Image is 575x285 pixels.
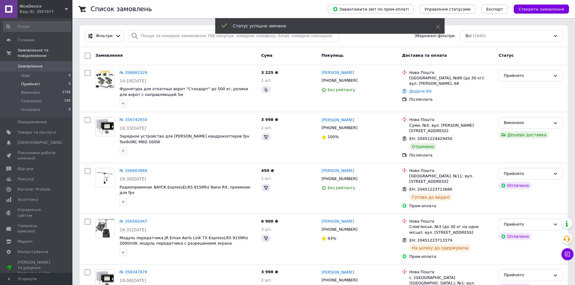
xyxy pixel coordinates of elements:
[514,5,569,14] button: Створити замовлення
[3,21,71,32] input: Пошук
[486,7,503,11] span: Експорт
[21,107,40,112] span: Оплачені
[320,124,359,132] div: [PHONE_NUMBER]
[409,194,452,201] div: Готово до видачі
[18,187,50,192] span: Каталог ProSale
[321,70,354,76] a: [PERSON_NAME]
[402,53,447,58] span: Доставка та оплата
[261,125,272,130] span: 2 шт.
[320,175,359,183] div: [PHONE_NUMBER]
[561,248,573,260] button: Чат з покупцем
[62,90,71,95] span: 1745
[321,117,354,123] a: [PERSON_NAME]
[504,73,551,79] div: Прийнято
[261,53,272,58] span: Cума
[95,117,115,136] a: Фото товару
[321,219,354,224] a: [PERSON_NAME]
[481,5,508,14] button: Експорт
[409,123,494,134] div: Суми, №5: вул. [PERSON_NAME][STREET_ADDRESS]
[18,176,34,182] span: Покупці
[320,77,359,84] div: [PHONE_NUMBER]
[18,130,56,135] span: Товари та послуги
[20,4,65,9] span: NiceDevice
[233,23,421,29] div: Статус успішно змінено
[120,87,248,97] span: Фурнитура для откатных ворот "Стандарт" до 500 кг, ролики для ворот с направляющей 5м
[120,134,249,144] a: Зарядное устройство для [PERSON_NAME] квадрокоптеров fpv ToolkitRC M6D 500W
[120,227,146,232] span: 16:31[DATE]
[508,7,569,11] a: Створити замовлення
[327,135,339,139] span: 100%
[18,260,56,276] span: [PERSON_NAME] та рахунки
[328,5,414,14] button: Завантажити звіт по пром-оплаті
[120,70,147,75] a: № 356881529
[333,6,409,12] span: Завантажити звіт по пром-оплаті
[499,233,531,240] div: Оплачено
[499,182,531,189] div: Оплачено
[409,97,494,102] div: Післяплата
[424,7,471,11] span: Управління статусами
[414,33,455,39] span: Збережені фільтри:
[261,278,272,282] span: 2 шт.
[64,98,71,104] span: 195
[321,53,343,58] span: Покупець
[409,244,471,252] div: На шляху до одержувача
[504,272,551,278] div: Прийнято
[18,48,72,59] span: Замовлення та повідомлення
[261,70,278,75] span: 3 225 ₴
[320,276,359,284] div: [PHONE_NUMBER]
[18,197,38,202] span: Аналітика
[499,131,549,138] div: Дешева доставка
[409,70,494,75] div: Нова Пошта
[69,81,71,87] span: 5
[409,143,436,150] div: Отримано
[21,90,40,95] span: Виконані
[69,73,71,78] span: 0
[18,140,62,145] span: [DEMOGRAPHIC_DATA]
[91,5,152,13] h1: Список замовлень
[261,176,272,181] span: 1 шт.
[409,75,494,86] div: [GEOGRAPHIC_DATA], №89 (до 30 кг): вул. [PERSON_NAME], 68
[409,269,494,275] div: Нова Пошта
[18,150,56,161] span: Показники роботи компанії
[327,87,355,92] span: Без рейтингу
[261,168,274,173] span: 450 ₴
[409,219,494,224] div: Нова Пошта
[21,98,42,104] span: Скасовані
[519,7,564,11] span: Створити замовлення
[120,236,248,246] a: Модуль передатчика JR Emax Aeris Link TX ExpressLRS 915Mhz 2000mW, модуль передатчика с разрешени...
[21,81,40,87] span: Прийняті
[409,238,452,242] span: ЕН: 20451223713379
[18,119,47,125] span: Повідомлення
[120,168,147,173] a: № 356603868
[409,153,494,158] div: Післяплата
[18,166,33,172] span: Відгуки
[261,219,278,223] span: 6 900 ₴
[120,219,147,223] a: № 356582047
[120,176,146,181] span: 19:30[DATE]
[409,89,431,93] a: Додати ЕН
[20,9,72,14] div: Ваш ID: 3957977
[18,223,56,234] span: Гаманець компанії
[21,73,30,78] span: Нові
[327,185,355,190] span: Без рейтингу
[95,53,123,58] span: Замовлення
[95,219,115,238] a: Фото товару
[120,278,146,283] span: 18:06[DATE]
[465,33,471,39] span: Всі
[120,78,146,83] span: 14:18[DATE]
[409,136,452,141] span: ЕН: 20451224429450
[420,5,475,14] button: Управління статусами
[261,117,278,122] span: 3 998 ₴
[129,30,339,42] input: Пошук за номером замовлення, ПІБ покупця, номером телефону, Email, номером накладної
[18,249,48,255] span: Налаштування
[18,207,56,218] span: Управління сайтом
[504,120,551,126] div: Виконано
[18,64,43,69] span: Замовлення
[261,227,272,232] span: 3 шт.
[120,270,147,274] a: № 356347876
[120,126,146,131] span: 16:33[DATE]
[120,185,251,195] a: Радиоприемник BAYCK ExpressELRS 915Mhz Nano RX, приемник для fpv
